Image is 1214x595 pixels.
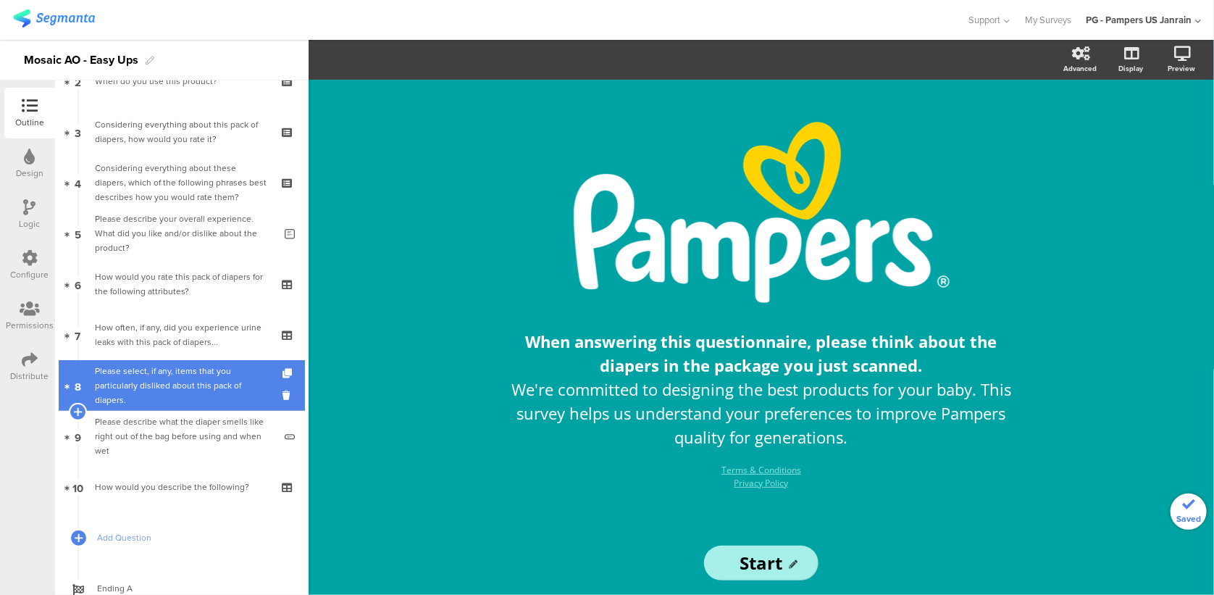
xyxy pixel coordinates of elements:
span: 2 [75,73,81,89]
i: Delete [282,388,295,402]
div: Outline [15,116,44,129]
input: Start [704,546,819,581]
div: Preview [1168,63,1195,74]
div: Please describe what the diaper smells like right out of the bag before using and when wet [95,415,274,458]
div: Please describe your overall experience. What did you like and/or dislike about the product? [95,212,274,255]
a: 10 How would you describe the following? [59,462,305,512]
span: 4 [75,175,81,191]
span: 3 [75,124,81,140]
span: 5 [75,225,81,241]
div: How would you rate this pack of diapers for the following attributes? [95,270,268,299]
a: 9 Please describe what the diaper smells like right out of the bag before using and when wet [59,411,305,462]
a: 5 Please describe your overall experience. What did you like and/or dislike about the product? [59,208,305,259]
a: 7 How often, if any, did you experience urine leaks with this pack of diapers... [59,309,305,360]
div: Distribute [11,370,49,383]
div: When do you use this product? [95,74,268,88]
div: Permissions [6,319,54,332]
div: Please select, if any, items that you particularly disliked about this pack of diapers. [95,364,268,407]
div: Display [1118,63,1143,74]
span: 9 [75,428,81,444]
div: Considering everything about this pack of diapers, how would you rate it? [95,117,268,146]
a: 2 When do you use this product? [59,56,305,107]
span: 10 [72,479,83,495]
div: Advanced [1063,63,1097,74]
p: We're committed to designing the best products for your baby. This survey helps us understand you... [508,378,1015,449]
strong: When answering this questionnaire, please think about the diapers in the package you just scanned. [526,330,997,376]
div: How often, if any, did you experience urine leaks with this pack of diapers... [95,320,268,349]
span: Add Question [97,530,282,545]
img: segmanta logo [13,9,95,28]
div: Considering everything about these diapers, which of the following phrases best describes how you... [95,161,268,204]
a: Terms & Conditions [721,464,801,476]
a: 8 Please select, if any, items that you particularly disliked about this pack of diapers. [59,360,305,411]
span: 6 [75,276,81,292]
span: Saved [1176,512,1201,525]
div: How would you describe the following? [95,480,268,494]
a: 3 Considering everything about this pack of diapers, how would you rate it? [59,107,305,157]
span: Support [969,13,1001,27]
a: 4 Considering everything about these diapers, which of the following phrases best describes how y... [59,157,305,208]
span: 8 [75,378,81,394]
div: Mosaic AO - Easy Ups [24,49,138,72]
a: Privacy Policy [734,477,789,489]
span: 7 [75,327,81,343]
div: PG - Pampers US Janrain [1086,13,1192,27]
div: Configure [11,268,49,281]
i: Duplicate [282,369,295,378]
div: Design [16,167,43,180]
a: 6 How would you rate this pack of diapers for the following attributes? [59,259,305,309]
div: Logic [20,217,41,230]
